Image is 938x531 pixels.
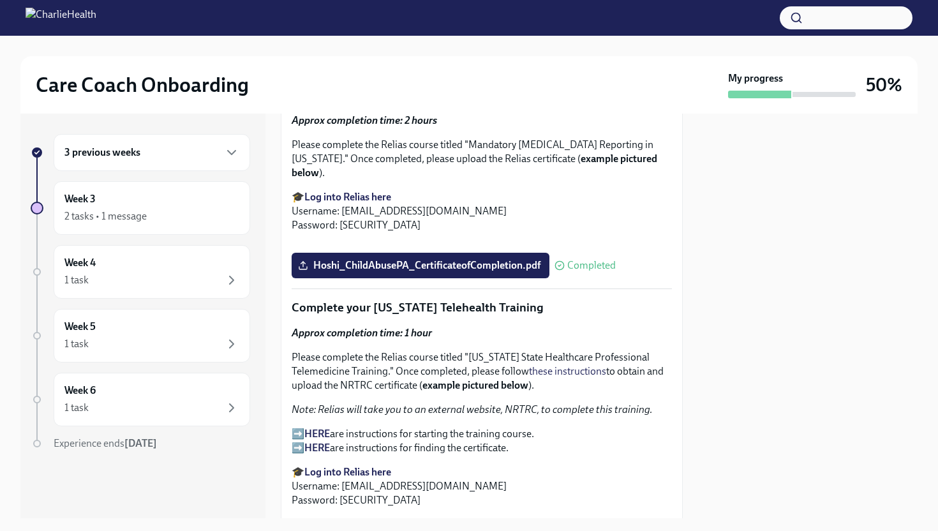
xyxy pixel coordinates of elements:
div: 1 task [64,273,89,287]
em: Note: Relias will take you to an external website, NRTRC, to complete this training. [292,403,653,415]
p: 🎓 Username: [EMAIL_ADDRESS][DOMAIN_NAME] Password: [SECURITY_DATA] [292,465,672,507]
strong: example pictured below [422,379,528,391]
p: Please complete the Relias course titled "Mandatory [MEDICAL_DATA] Reporting in [US_STATE]." Once... [292,138,672,180]
img: CharlieHealth [26,8,96,28]
p: 🎓 Username: [EMAIL_ADDRESS][DOMAIN_NAME] Password: [SECURITY_DATA] [292,190,672,232]
span: Completed [567,260,616,271]
strong: My progress [728,71,783,86]
span: Hoshi_ChildAbusePA_CertificateofCompletion.pdf [301,259,540,272]
div: 1 task [64,401,89,415]
h6: Week 5 [64,320,96,334]
div: 3 previous weeks [54,134,250,171]
strong: Approx completion time: 1 hour [292,327,432,339]
a: HERE [304,428,330,440]
a: Week 61 task [31,373,250,426]
a: Log into Relias here [304,191,391,203]
a: Week 32 tasks • 1 message [31,181,250,235]
p: Please complete the Relias course titled "[US_STATE] State Healthcare Professional Telemedicine T... [292,350,672,393]
h6: 3 previous weeks [64,146,140,160]
p: ➡️ are instructions for starting the training course. ➡️ are instructions for finding the certifi... [292,427,672,455]
a: these instructions [529,365,606,377]
span: Experience ends [54,437,157,449]
h6: Week 4 [64,256,96,270]
label: Hoshi_ChildAbusePA_CertificateofCompletion.pdf [292,253,549,278]
div: 2 tasks • 1 message [64,209,147,223]
a: Week 51 task [31,309,250,363]
a: Week 41 task [31,245,250,299]
div: 1 task [64,337,89,351]
strong: Approx completion time: 2 hours [292,114,437,126]
a: HERE [304,442,330,454]
a: Log into Relias here [304,466,391,478]
h6: Week 6 [64,384,96,398]
p: Complete your [US_STATE] Telehealth Training [292,299,672,316]
h3: 50% [866,73,902,96]
h2: Care Coach Onboarding [36,72,249,98]
h6: Week 3 [64,192,96,206]
strong: [DATE] [124,437,157,449]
